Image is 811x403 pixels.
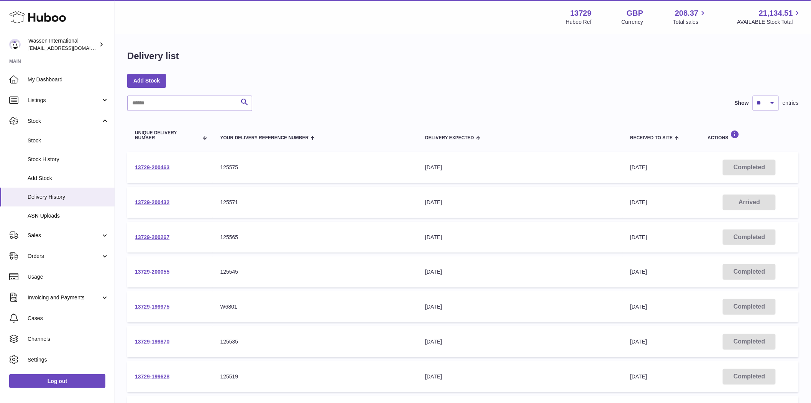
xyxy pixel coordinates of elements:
div: 125545 [220,268,410,276]
span: [DATE] [630,269,647,275]
div: [DATE] [425,234,615,241]
span: Orders [28,253,101,260]
div: [DATE] [425,268,615,276]
span: Stock [28,137,109,144]
span: Stock [28,117,101,125]
label: Show [735,99,749,107]
span: Stock History [28,156,109,163]
a: 13729-199628 [135,373,169,380]
strong: GBP [627,8,643,18]
div: 125519 [220,373,410,380]
a: Log out [9,374,105,388]
span: 208.37 [675,8,698,18]
a: 13729-199870 [135,339,169,345]
strong: 13729 [570,8,592,18]
div: 125571 [220,199,410,206]
span: Delivery History [28,193,109,201]
span: Total sales [673,18,707,26]
span: [DATE] [630,199,647,205]
div: Actions [708,130,791,140]
div: [DATE] [425,199,615,206]
h1: Delivery list [127,50,179,62]
span: Add Stock [28,175,109,182]
span: Sales [28,232,101,239]
a: 13729-200267 [135,234,169,240]
span: [DATE] [630,339,647,345]
div: [DATE] [425,373,615,380]
span: Received to Site [630,135,673,140]
a: 13729-199975 [135,304,169,310]
span: Settings [28,356,109,363]
a: 13729-200055 [135,269,169,275]
span: Your Delivery Reference Number [220,135,309,140]
span: ASN Uploads [28,212,109,220]
span: Unique Delivery Number [135,130,198,140]
a: 21,134.51 AVAILABLE Stock Total [737,8,802,26]
span: Invoicing and Payments [28,294,101,301]
span: [DATE] [630,234,647,240]
span: [DATE] [630,373,647,380]
div: 125565 [220,234,410,241]
img: internationalsupplychain@wassen.com [9,39,21,50]
span: 21,134.51 [759,8,793,18]
span: My Dashboard [28,76,109,83]
a: 13729-200463 [135,164,169,170]
div: [DATE] [425,338,615,345]
span: Listings [28,97,101,104]
a: 13729-200432 [135,199,169,205]
div: W6801 [220,303,410,311]
div: Currency [622,18,644,26]
span: [DATE] [630,304,647,310]
span: Usage [28,273,109,281]
div: 125575 [220,164,410,171]
span: AVAILABLE Stock Total [737,18,802,26]
span: Channels [28,335,109,343]
div: Huboo Ref [566,18,592,26]
span: Cases [28,315,109,322]
div: [DATE] [425,303,615,311]
span: entries [783,99,799,107]
span: Delivery Expected [425,135,474,140]
span: [DATE] [630,164,647,170]
a: Add Stock [127,74,166,88]
div: 125535 [220,338,410,345]
span: [EMAIL_ADDRESS][DOMAIN_NAME] [28,45,113,51]
a: 208.37 Total sales [673,8,707,26]
div: Wassen International [28,37,97,52]
div: [DATE] [425,164,615,171]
